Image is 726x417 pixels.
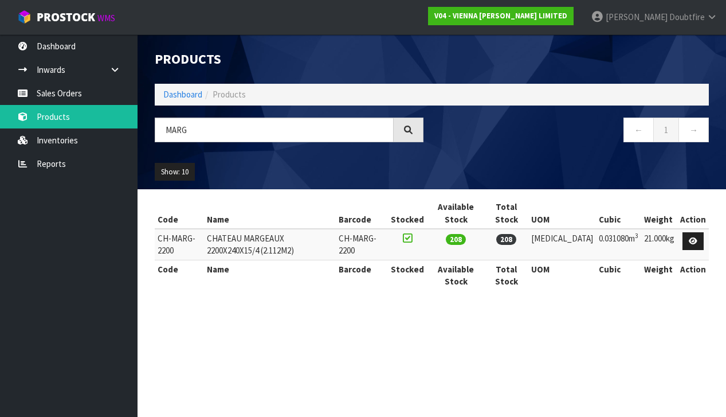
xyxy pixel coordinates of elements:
span: 208 [446,234,466,245]
th: UOM [528,260,596,290]
th: Total Stock [485,198,528,229]
th: Weight [641,198,677,229]
th: Available Stock [427,198,485,229]
td: CHATEAU MARGEAUX 2200X240X15/4 (2.112M2) [204,229,336,260]
h1: Products [155,52,423,67]
td: [MEDICAL_DATA] [528,229,596,260]
span: [PERSON_NAME] [606,11,668,22]
small: WMS [97,13,115,24]
th: Stocked [388,260,427,290]
th: Cubic [596,260,641,290]
a: → [678,118,709,142]
button: Show: 10 [155,163,195,181]
th: Code [155,198,204,229]
th: Action [677,260,709,290]
img: cube-alt.png [17,10,32,24]
span: Products [213,89,246,100]
a: Dashboard [163,89,202,100]
a: ← [623,118,654,142]
sup: 3 [635,232,638,240]
span: ProStock [37,10,95,25]
strong: V04 - VIENNA [PERSON_NAME] LIMITED [434,11,567,21]
input: Search products [155,118,394,142]
nav: Page navigation [441,118,709,146]
span: Doubtfire [669,11,705,22]
th: Cubic [596,198,641,229]
td: 21.000kg [641,229,677,260]
th: Action [677,198,709,229]
td: CH-MARG-2200 [155,229,204,260]
th: Barcode [336,198,388,229]
th: UOM [528,198,596,229]
span: 208 [496,234,516,245]
td: 0.031080m [596,229,641,260]
th: Weight [641,260,677,290]
th: Name [204,260,336,290]
a: 1 [653,118,679,142]
th: Total Stock [485,260,528,290]
td: CH-MARG-2200 [336,229,388,260]
th: Stocked [388,198,427,229]
th: Available Stock [427,260,485,290]
th: Barcode [336,260,388,290]
th: Code [155,260,204,290]
th: Name [204,198,336,229]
